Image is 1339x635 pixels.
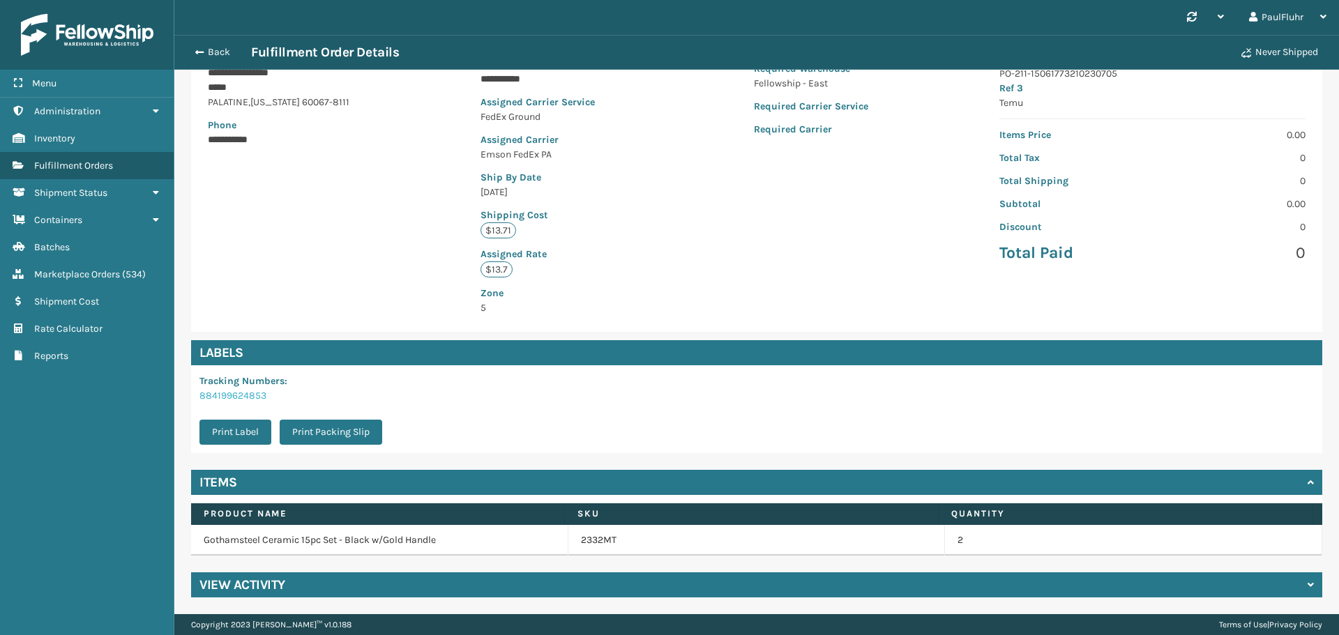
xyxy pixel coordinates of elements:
[577,507,925,520] label: SKU
[21,14,153,56] img: logo
[199,390,266,401] a: 884199624853
[1161,197,1306,211] p: 0.00
[191,614,351,635] p: Copyright 2023 [PERSON_NAME]™ v 1.0.188
[581,533,616,547] a: 2332MT
[754,99,868,114] p: Required Carrier Service
[34,132,75,144] span: Inventory
[754,76,868,91] p: Fellowship - East
[481,147,622,162] p: Emson FedEx PA
[945,525,1322,556] td: 2
[302,96,349,108] span: 60067-8111
[1241,48,1251,58] i: Never Shipped
[481,170,622,185] p: Ship By Date
[34,323,103,335] span: Rate Calculator
[34,241,70,253] span: Batches
[999,243,1144,263] p: Total Paid
[280,420,382,445] button: Print Packing Slip
[1161,151,1306,165] p: 0
[34,296,99,307] span: Shipment Cost
[754,122,868,137] p: Required Carrier
[208,96,248,108] span: PALATINE
[34,105,100,117] span: Administration
[34,268,120,280] span: Marketplace Orders
[481,286,622,314] span: 5
[999,197,1144,211] p: Subtotal
[187,46,251,59] button: Back
[32,77,56,89] span: Menu
[34,350,68,362] span: Reports
[999,220,1144,234] p: Discount
[199,474,237,491] h4: Items
[481,261,513,277] p: $13.7
[199,576,285,593] h4: View Activity
[951,507,1299,520] label: Quantity
[208,118,349,132] p: Phone
[1161,220,1306,234] p: 0
[999,81,1306,95] p: Ref 3
[1161,128,1306,142] p: 0.00
[248,96,250,108] span: ,
[999,128,1144,142] p: Items Price
[1269,620,1322,629] a: Privacy Policy
[204,507,552,520] label: Product Name
[999,95,1306,110] p: Temu
[1161,243,1306,263] p: 0
[34,160,113,171] span: Fulfillment Orders
[1219,614,1322,635] div: |
[251,44,399,61] h3: Fulfillment Order Details
[34,187,107,199] span: Shipment Status
[999,66,1306,81] p: PO-211-15061773210230705
[199,375,287,387] span: Tracking Numbers :
[191,340,1322,365] h4: Labels
[250,96,300,108] span: [US_STATE]
[481,95,622,109] p: Assigned Carrier Service
[122,268,146,280] span: ( 534 )
[481,109,622,124] p: FedEx Ground
[199,420,271,445] button: Print Label
[191,525,568,556] td: Gothamsteel Ceramic 15pc Set - Black w/Gold Handle
[999,151,1144,165] p: Total Tax
[481,247,622,261] p: Assigned Rate
[481,208,622,222] p: Shipping Cost
[1161,174,1306,188] p: 0
[1219,620,1267,629] a: Terms of Use
[1233,38,1326,66] button: Never Shipped
[999,174,1144,188] p: Total Shipping
[481,185,622,199] p: [DATE]
[481,222,516,238] p: $13.71
[481,286,622,300] p: Zone
[34,214,82,226] span: Containers
[481,132,622,147] p: Assigned Carrier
